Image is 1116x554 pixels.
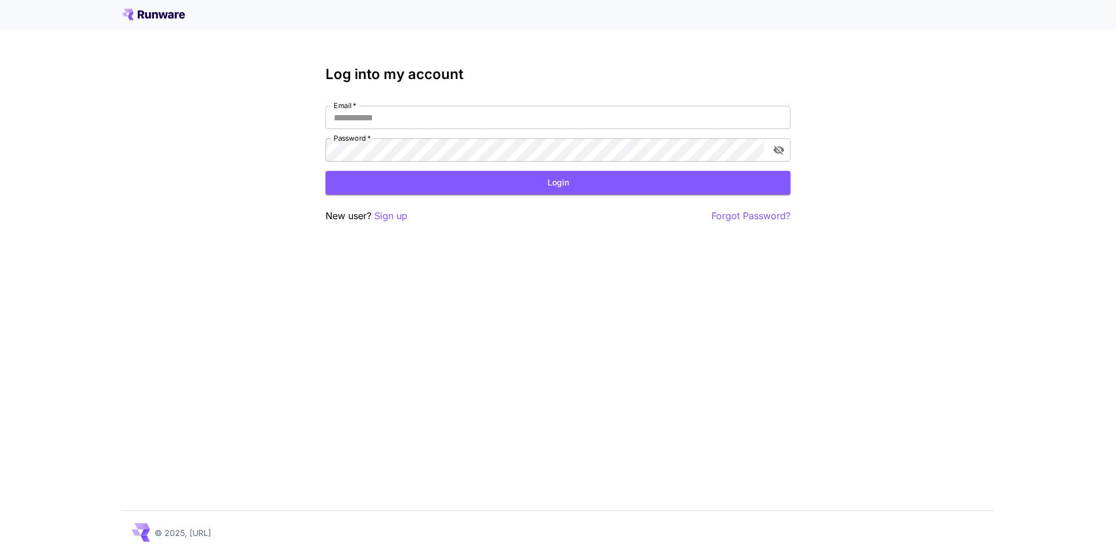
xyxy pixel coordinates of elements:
[325,66,791,83] h3: Log into my account
[155,527,211,539] p: © 2025, [URL]
[768,140,789,160] button: toggle password visibility
[374,209,407,223] button: Sign up
[334,133,371,143] label: Password
[325,209,407,223] p: New user?
[334,101,356,110] label: Email
[711,209,791,223] button: Forgot Password?
[325,171,791,195] button: Login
